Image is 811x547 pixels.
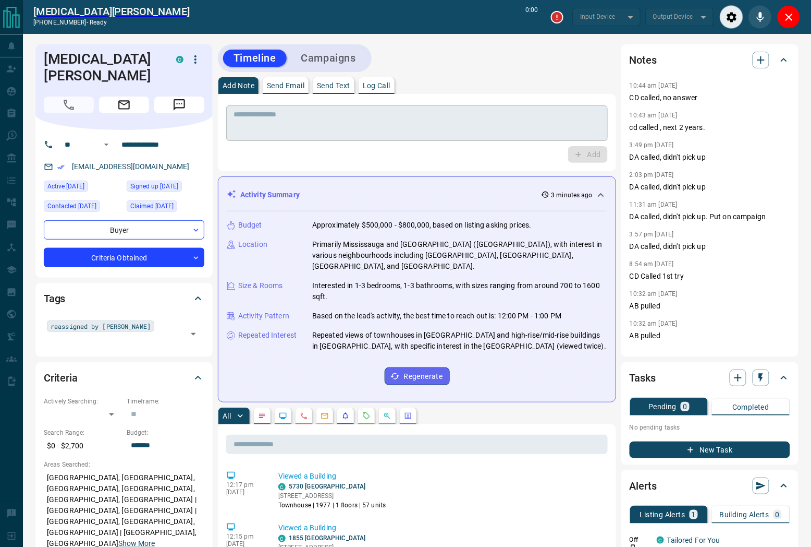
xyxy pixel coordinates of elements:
[47,201,96,211] span: Contacted [DATE]
[321,412,329,420] svg: Emails
[154,97,204,113] span: Message
[223,82,254,89] p: Add Note
[777,5,801,29] div: Close
[720,5,743,29] div: Audio Settings
[238,311,289,322] p: Activity Pattern
[44,365,204,390] div: Criteria
[630,290,678,298] p: 10:32 am [DATE]
[240,189,300,200] p: Activity Summary
[44,370,78,386] h2: Criteria
[363,82,390,89] p: Log Call
[223,50,287,67] button: Timeline
[44,428,121,437] p: Search Range:
[630,301,790,312] p: AB pulled
[291,50,366,67] button: Campaigns
[630,92,790,103] p: CD called, no answer
[238,330,297,341] p: Repeated Interest
[176,56,183,63] div: condos.ca
[312,330,607,352] p: Repeated views of townhouses in [GEOGRAPHIC_DATA] and high-rise/mid-rise buildings in [GEOGRAPHIC...
[278,535,286,542] div: condos.ca
[404,412,412,420] svg: Agent Actions
[630,260,674,268] p: 8:54 am [DATE]
[44,220,204,240] div: Buyer
[630,535,650,544] p: Off
[51,321,151,331] span: reassigned by [PERSON_NAME]
[300,412,308,420] svg: Calls
[186,327,201,341] button: Open
[720,511,769,518] p: Building Alerts
[776,511,780,518] p: 0
[732,403,769,411] p: Completed
[130,201,174,211] span: Claimed [DATE]
[238,280,283,291] p: Size & Rooms
[312,311,561,322] p: Based on the lead's activity, the best time to reach out is: 12:00 PM - 1:00 PM
[630,112,678,119] p: 10:43 am [DATE]
[99,97,149,113] span: Email
[648,403,677,410] p: Pending
[127,428,204,437] p: Budget:
[227,185,607,205] div: Activity Summary3 minutes ago
[278,501,386,510] p: Townhouse | 1977 | 1 floors | 57 units
[278,483,286,491] div: condos.ca
[44,290,65,307] h2: Tags
[630,365,790,390] div: Tasks
[289,534,365,542] a: 1855 [GEOGRAPHIC_DATA]
[312,239,607,272] p: Primarily Mississauga and [GEOGRAPHIC_DATA] ([GEOGRAPHIC_DATA]), with interest in various neighbo...
[226,533,263,540] p: 12:15 pm
[278,491,386,501] p: [STREET_ADDRESS]
[630,478,657,494] h2: Alerts
[383,412,391,420] svg: Opportunities
[692,511,696,518] p: 1
[127,397,204,406] p: Timeframe:
[267,82,304,89] p: Send Email
[630,82,678,89] p: 10:44 am [DATE]
[238,220,262,231] p: Budget
[289,483,365,490] a: 5730 [GEOGRAPHIC_DATA]
[630,330,790,341] p: AB pulled
[44,437,121,455] p: $0 - $2,700
[44,397,121,406] p: Actively Searching:
[72,162,190,171] a: [EMAIL_ADDRESS][DOMAIN_NAME]
[47,181,84,192] span: Active [DATE]
[44,200,121,215] div: Tue Oct 14 2025
[44,97,94,113] span: Call
[630,320,678,327] p: 10:32 am [DATE]
[630,201,678,208] p: 11:31 am [DATE]
[657,537,664,544] div: condos.ca
[57,163,65,171] svg: Email Verified
[630,182,790,193] p: DA called, didn't pick up
[630,171,674,179] p: 2:03 pm [DATE]
[630,473,790,498] div: Alerts
[44,460,204,469] p: Areas Searched:
[44,286,204,311] div: Tags
[748,5,772,29] div: Mute
[362,412,371,420] svg: Requests
[385,367,450,385] button: Regenerate
[317,82,350,89] p: Send Text
[312,280,607,302] p: Interested in 1-3 bedrooms, 1-3 bathrooms, with sizes ranging from around 700 to 1600 sqft.
[630,231,674,238] p: 3:57 pm [DATE]
[312,220,532,231] p: Approximately $500,000 - $800,000, based on listing asking prices.
[44,248,204,267] div: Criteria Obtained
[683,403,687,410] p: 0
[33,5,190,18] h2: [MEDICAL_DATA][PERSON_NAME]
[630,271,790,282] p: CD Called 1st try
[630,442,790,458] button: New Task
[630,152,790,163] p: DA called, didn't pick up
[100,138,113,151] button: Open
[44,51,161,84] h1: [MEDICAL_DATA][PERSON_NAME]
[238,239,267,250] p: Location
[258,412,266,420] svg: Notes
[278,522,604,533] p: Viewed a Building
[226,489,263,496] p: [DATE]
[278,471,604,482] p: Viewed a Building
[630,47,790,73] div: Notes
[223,412,231,420] p: All
[130,181,178,192] span: Signed up [DATE]
[630,211,790,222] p: DA called, didn't pick up. Put on campaign
[526,5,538,29] p: 0:00
[279,412,287,420] svg: Lead Browsing Activity
[341,412,350,420] svg: Listing Alerts
[630,350,674,357] p: 3:38 pm [DATE]
[226,481,263,489] p: 12:17 pm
